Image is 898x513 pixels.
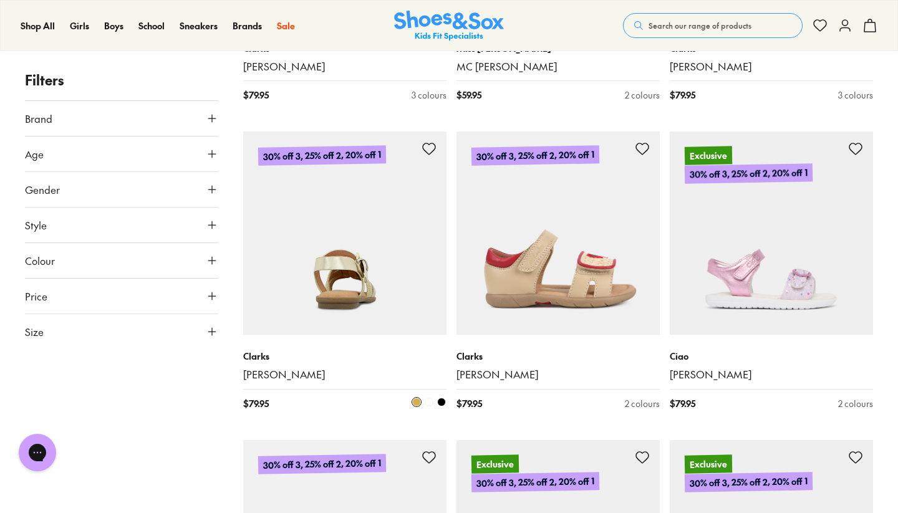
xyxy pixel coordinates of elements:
span: Price [25,289,47,304]
div: 3 colours [838,89,873,102]
p: 30% off 3, 25% off 2, 20% off 1 [258,146,386,165]
p: 30% off 3, 25% off 2, 20% off 1 [258,454,386,475]
a: 30% off 3, 25% off 2, 20% off 1 [243,132,447,335]
button: Price [25,279,218,314]
a: [PERSON_NAME] [670,368,873,381]
p: Filters [25,70,218,90]
a: [PERSON_NAME] [243,60,447,74]
span: Brand [25,111,52,126]
button: Age [25,137,218,171]
p: 30% off 3, 25% off 2, 20% off 1 [685,472,813,493]
button: Style [25,208,218,242]
p: Ciao [670,350,873,363]
a: Sneakers [180,19,218,32]
a: Girls [70,19,89,32]
a: School [138,19,165,32]
span: Style [25,218,47,233]
button: Brand [25,101,218,136]
span: $ 79.95 [243,89,269,102]
span: $ 79.95 [670,397,695,410]
span: $ 59.95 [456,89,481,102]
a: Shop All [21,19,55,32]
span: $ 79.95 [670,89,695,102]
p: Clarks [243,350,447,363]
span: $ 79.95 [456,397,482,410]
a: Shoes & Sox [394,11,504,41]
span: $ 79.95 [243,397,269,410]
div: 2 colours [838,397,873,410]
a: [PERSON_NAME] [456,368,660,381]
a: Brands [233,19,262,32]
button: Gender [25,172,218,207]
span: Gender [25,182,60,197]
p: 30% off 3, 25% off 2, 20% off 1 [471,472,599,493]
button: Colour [25,243,218,278]
p: Exclusive [685,455,732,474]
img: SNS_Logo_Responsive.svg [394,11,504,41]
a: MC [PERSON_NAME] [456,60,660,74]
span: Colour [25,253,55,268]
a: Boys [104,19,123,32]
span: Age [25,146,44,161]
div: 2 colours [625,397,660,410]
p: Exclusive [685,146,732,165]
a: Sale [277,19,295,32]
div: 2 colours [625,89,660,102]
p: 30% off 3, 25% off 2, 20% off 1 [471,146,599,166]
p: 30% off 3, 25% off 2, 20% off 1 [685,164,813,185]
div: 3 colours [412,89,447,102]
span: Search our range of products [649,20,751,31]
a: Exclusive30% off 3, 25% off 2, 20% off 1 [670,132,873,335]
button: Search our range of products [623,13,803,38]
a: [PERSON_NAME] [243,368,447,381]
p: Exclusive [471,455,519,474]
iframe: Gorgias live chat messenger [12,429,62,476]
span: Size [25,324,44,339]
button: Size [25,314,218,349]
p: Clarks [456,350,660,363]
a: 30% off 3, 25% off 2, 20% off 1 [456,132,660,335]
a: [PERSON_NAME] [670,60,873,74]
